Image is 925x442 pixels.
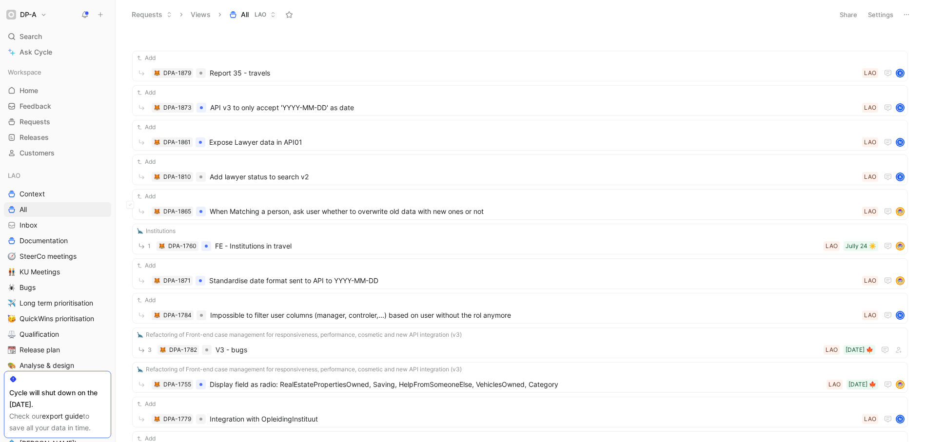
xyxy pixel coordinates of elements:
a: 🧭SteerCo meetings [4,249,111,264]
button: 🦊 [154,381,160,388]
button: Settings [864,8,898,21]
a: Home [4,83,111,98]
button: 🦊 [154,208,160,215]
span: KU Meetings [20,267,60,277]
button: 1 [136,240,153,252]
a: 🎨Analyse & design [4,358,111,373]
a: Add🦊DPA-1873API v3 to only accept 'YYYY-MM-DD' as dateLAON [132,85,908,116]
button: ✈️ [6,297,18,309]
div: Workspace [4,65,111,79]
span: Report 35 - travels [210,67,858,79]
img: 🕷️ [8,284,16,291]
span: Qualification [20,329,59,339]
span: LAO [8,171,20,180]
img: avatar [897,381,904,388]
div: DPA-1879 [163,68,191,78]
button: 🦊 [154,277,160,284]
button: Add [136,192,157,201]
a: Inbox [4,218,111,232]
span: Bugs [20,283,36,292]
div: Search [4,29,111,44]
a: Releases [4,130,111,145]
button: Add [136,295,157,305]
img: avatar [897,277,904,284]
a: Add🦊DPA-1861Expose Lawyer data in API01LAON [132,120,908,151]
button: 🦕Refactoring of Front-end case management for responsiveness, performance, cosmetic and new API i... [136,365,463,374]
img: 🥳 [8,315,16,323]
div: N [897,416,904,423]
span: SteerCo meetings [20,251,77,261]
span: Display field as radio: RealEstatePropertiesOwned, Saving, HelpFromSomeoneElse, VehiclesOwned, Ca... [210,379,823,390]
a: Ask Cycle [4,45,111,59]
span: Refactoring of Front-end case management for responsiveness, performance, cosmetic and new API in... [146,330,462,340]
div: DPA-1861 [163,137,191,147]
span: Long term prioritisation [20,298,93,308]
div: 🦊 [154,312,160,319]
h1: DP-A [20,10,37,19]
button: 🦊 [154,70,160,77]
a: Context [4,187,111,201]
a: Customers [4,146,111,160]
div: DPA-1779 [163,414,191,424]
div: DPA-1760 [168,241,197,251]
span: Home [20,86,38,96]
span: Institutions [146,226,176,236]
button: 🦕Institutions [136,226,177,236]
a: 🥳QuickWins prioritisation [4,311,111,326]
div: DPA-1810 [163,172,191,182]
div: [DATE] 🍁 [846,345,873,355]
a: 👬KU Meetings [4,265,111,279]
button: 👬 [6,266,18,278]
a: 📆Release plan [4,343,111,357]
a: ⚖️Qualification [4,327,111,342]
button: 🧭 [6,250,18,262]
img: 🦊 [154,70,160,76]
div: 🦊 [159,346,166,353]
button: Add [136,88,157,97]
div: LAO [826,241,838,251]
a: Requests [4,115,111,129]
span: Analyse & design [20,361,74,370]
button: 🕷️ [6,282,18,293]
button: Requests [127,7,177,22]
div: LAO [828,380,841,389]
img: 🦊 [154,174,160,180]
div: DPA-1873 [163,103,192,113]
button: 🦊 [154,416,160,423]
span: Feedback [20,101,51,111]
img: 🦊 [159,243,165,249]
button: 🎨 [6,360,18,371]
div: Cycle will shut down on the [DATE]. [9,387,106,410]
a: 🦕Institutions1🦊DPA-1760FE - Institutions in travelJully 24 ☀️LAOavatar [132,224,908,254]
button: Add [136,261,157,270]
div: N [897,104,904,111]
img: 🦊 [154,209,160,214]
div: 🦊 [154,104,160,111]
span: Integration with OpleidingInstituut [210,413,858,425]
a: Add🦊DPA-1779Integration with OpleidingInstituutLAON [132,397,908,427]
div: Jully 24 ☀️ [846,241,876,251]
div: DPA-1782 [169,345,197,355]
span: Ask Cycle [20,46,52,58]
div: LAO [864,310,876,320]
a: Documentation [4,233,111,248]
a: export guide [42,412,83,420]
span: All [241,10,249,19]
button: 3 [136,344,154,356]
a: ✈️Long term prioritisation [4,296,111,310]
div: LAOContextAllInboxDocumentation🧭SteerCo meetings👬KU Meetings🕷️Bugs✈️Long term prioritisation🥳Quic... [4,168,111,373]
span: Expose Lawyer data in API01 [209,136,858,148]
div: K [897,70,904,77]
a: 🦕Refactoring of Front-end case management for responsiveness, performance, cosmetic and new API i... [132,362,908,393]
button: 🥳 [6,313,18,325]
img: DP-A [6,10,16,19]
div: 🦊 [158,243,165,250]
div: DPA-1871 [163,276,191,286]
div: N [897,312,904,319]
button: Add [136,53,157,63]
